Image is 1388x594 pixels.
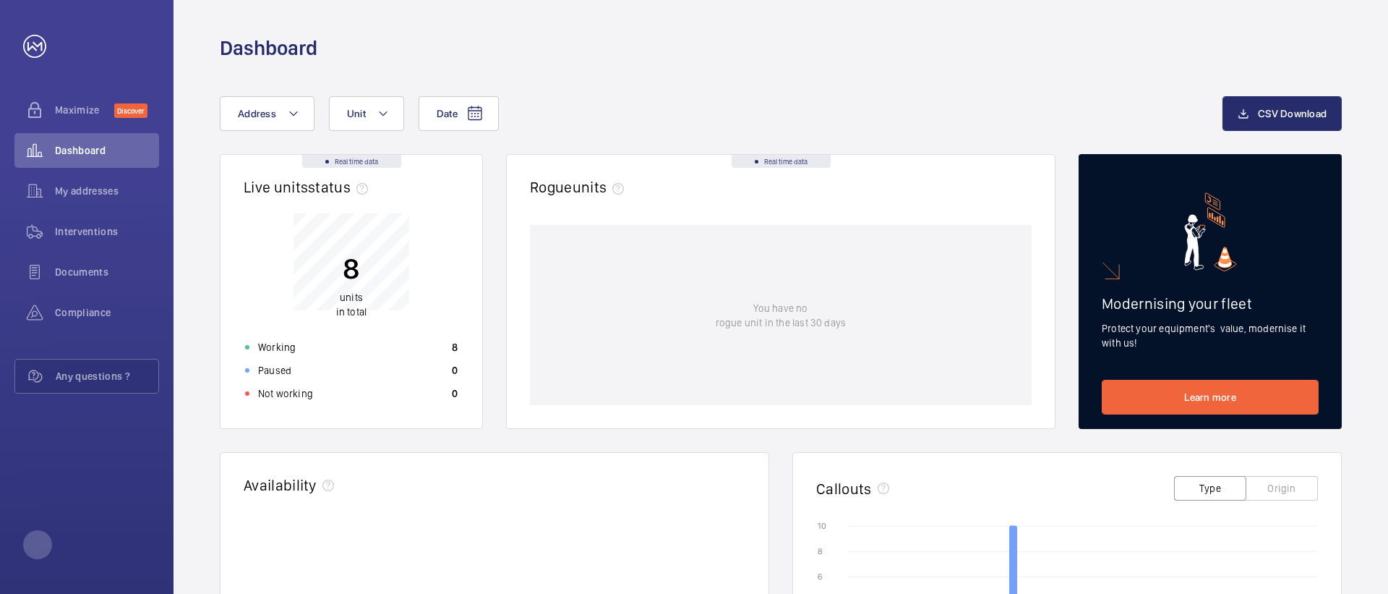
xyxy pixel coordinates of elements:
span: My addresses [55,184,159,198]
button: Unit [329,96,404,131]
span: Address [238,108,276,119]
h2: Modernising your fleet [1102,294,1319,313]
button: CSV Download [1222,96,1342,131]
span: Unit [347,108,366,119]
span: Compliance [55,305,159,320]
p: Paused [258,363,291,378]
img: marketing-card.svg [1184,192,1237,271]
p: You have no rogue unit in the last 30 days [716,301,846,330]
text: 8 [818,546,823,556]
p: Not working [258,386,313,401]
text: 10 [818,521,826,531]
span: units [573,178,630,196]
button: Origin [1246,476,1318,501]
span: Discover [114,103,147,118]
button: Address [220,96,314,131]
p: Protect your equipment's value, modernise it with us! [1102,321,1319,350]
p: 8 [452,340,458,355]
span: Documents [55,265,159,279]
a: Learn more [1102,380,1319,415]
span: units [340,292,363,303]
text: 6 [818,572,823,582]
h2: Live units [244,178,374,196]
span: Maximize [55,103,114,117]
span: Dashboard [55,143,159,158]
p: 8 [336,250,367,287]
span: Any questions ? [56,369,158,383]
h2: Availability [244,476,317,494]
span: status [308,178,374,196]
h2: Rogue [530,178,630,196]
button: Type [1174,476,1246,501]
p: 0 [452,386,458,401]
span: Date [437,108,458,119]
p: Working [258,340,296,355]
div: Real time data [732,155,831,168]
span: Interventions [55,224,159,239]
span: CSV Download [1258,108,1327,119]
h2: Callouts [816,480,872,498]
button: Date [419,96,499,131]
div: Real time data [302,155,401,168]
h1: Dashboard [220,35,317,61]
p: 0 [452,363,458,378]
p: in total [336,290,367,319]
